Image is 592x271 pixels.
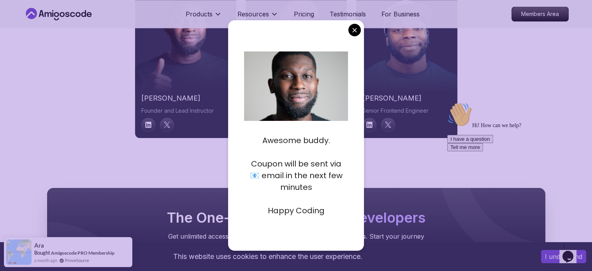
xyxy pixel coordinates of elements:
[444,99,584,236] iframe: chat widget
[165,232,427,250] p: Get unlimited access to coding , , and . Start your journey or level up your career with Amigosco...
[511,7,569,21] a: Members Area
[3,36,49,44] button: I have a question
[6,248,529,265] div: This website uses cookies to enhance the user experience.
[237,9,269,19] p: Resources
[3,23,77,29] span: Hi! How can we help?
[6,239,32,265] img: provesource social proof notification image
[65,257,89,264] a: ProveSource
[3,44,39,52] button: Tell me more
[165,210,427,225] h2: The One-Stop Platform for
[51,250,114,256] a: Amigoscode PRO Membership
[330,9,366,19] a: Testimonials
[541,250,586,263] button: Accept cookies
[3,3,28,28] img: :wave:
[559,240,584,263] iframe: chat widget
[34,250,50,256] span: Bought
[141,107,230,115] p: Founder and Lead Instructor
[141,93,230,104] h2: [PERSON_NAME]
[294,9,314,19] a: Pricing
[237,9,278,25] button: Resources
[3,3,143,52] div: 👋Hi! How can we help?I have a questionTell me more
[362,93,451,104] h2: [PERSON_NAME]
[381,9,420,19] a: For Business
[362,107,451,115] p: Senior Frontend Engineer
[349,209,425,226] span: Developers
[186,9,213,19] p: Products
[34,257,57,264] span: a month ago
[186,9,222,25] button: Products
[34,242,44,249] span: Ara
